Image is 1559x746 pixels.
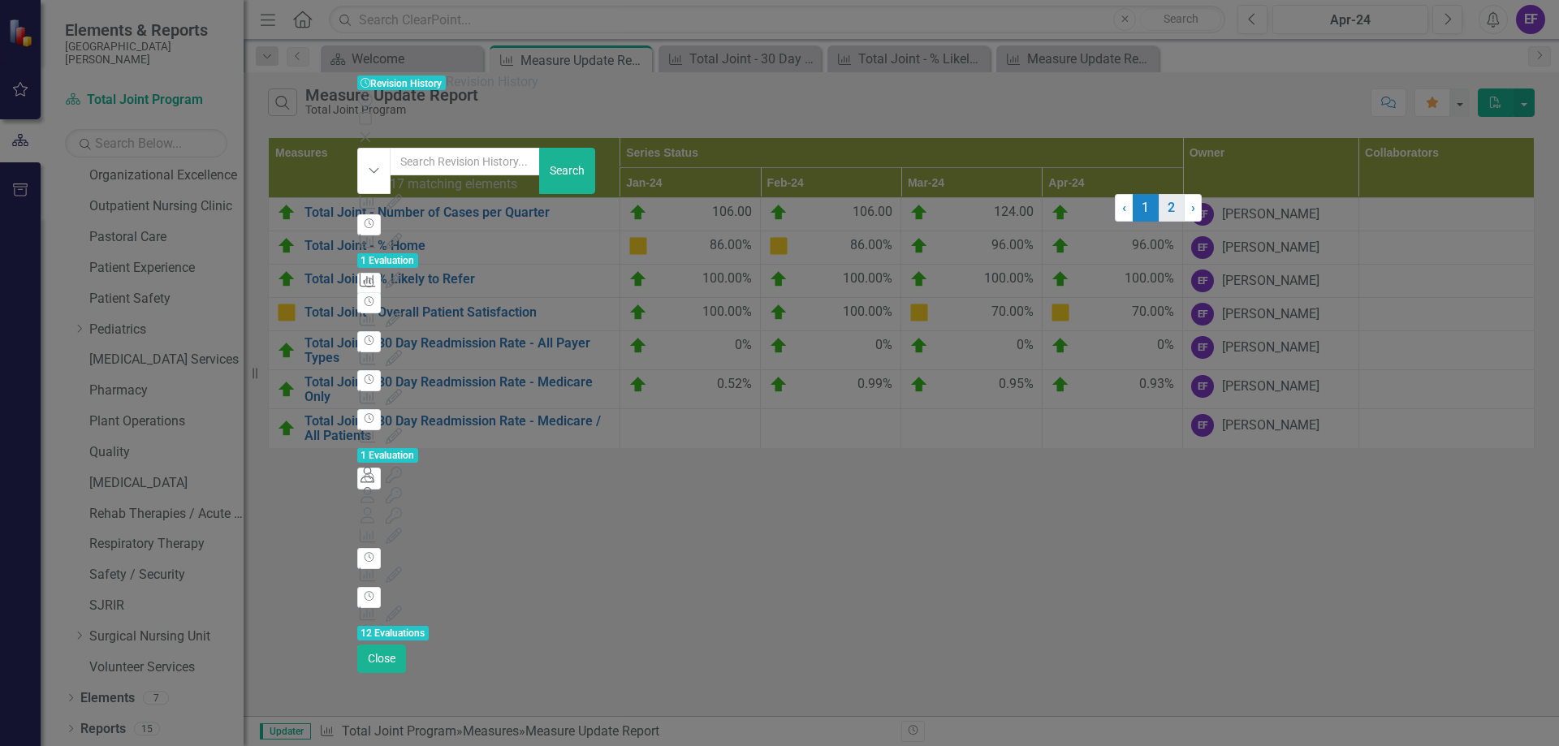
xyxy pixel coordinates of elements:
[446,74,538,89] span: Revision History
[357,448,419,463] span: 1 Evaluation
[390,175,541,194] div: 17 matching elements
[539,148,595,194] button: Search
[1122,200,1126,215] span: ‹
[390,148,541,175] input: Search Revision History...
[1133,194,1159,222] span: 1
[357,75,447,91] span: Revision History
[1191,200,1195,215] span: ›
[357,626,430,640] span: 12 Evaluations
[1159,194,1185,222] a: 2
[357,645,406,673] button: Close
[357,253,419,268] span: 1 Evaluation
